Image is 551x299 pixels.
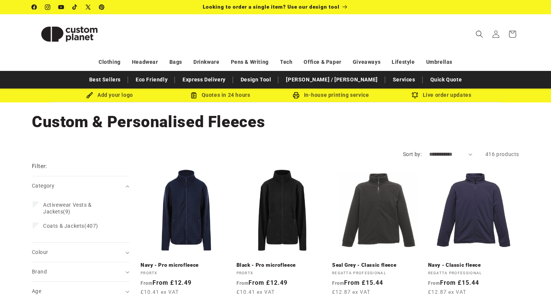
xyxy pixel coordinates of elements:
[332,262,424,269] a: Seal Grey - Classic fleece
[304,56,341,69] a: Office & Paper
[32,183,54,189] span: Category
[485,151,519,157] span: 416 products
[282,73,381,86] a: [PERSON_NAME] / [PERSON_NAME]
[141,262,232,269] a: Navy - Pro microfleece
[32,162,47,171] h2: Filter:
[190,92,197,99] img: Order Updates Icon
[392,56,415,69] a: Lifestyle
[32,249,48,255] span: Colour
[386,90,497,100] div: Live order updates
[32,262,129,281] summary: Brand (0 selected)
[32,288,41,294] span: Age
[32,243,129,262] summary: Colour (0 selected)
[412,92,418,99] img: Order updates
[32,176,129,195] summary: Category (0 selected)
[353,56,380,69] a: Giveaways
[237,262,328,269] a: Black - Pro microfleece
[426,56,452,69] a: Umbrellas
[43,201,117,215] span: (9)
[471,26,488,42] summary: Search
[231,56,269,69] a: Pens & Writing
[193,56,219,69] a: Drinkware
[427,73,466,86] a: Quick Quote
[237,73,275,86] a: Design Tool
[85,73,124,86] a: Best Sellers
[43,202,92,215] span: Activewear Vests & Jackets
[293,92,299,99] img: In-house printing
[403,151,422,157] label: Sort by:
[43,222,98,229] span: (407)
[86,92,93,99] img: Brush Icon
[32,17,107,51] img: Custom Planet
[43,223,84,229] span: Coats & Jackets
[275,90,386,100] div: In-house printing service
[32,112,519,132] h1: Custom & Personalised Fleeces
[32,269,47,275] span: Brand
[99,56,121,69] a: Clothing
[179,73,229,86] a: Express Delivery
[169,56,182,69] a: Bags
[280,56,292,69] a: Tech
[203,4,340,10] span: Looking to order a single item? Use our design tool
[29,14,110,54] a: Custom Planet
[132,73,171,86] a: Eco Friendly
[428,262,520,269] a: Navy - Classic fleece
[165,90,275,100] div: Quotes in 24 hours
[54,90,165,100] div: Add your logo
[389,73,419,86] a: Services
[132,56,158,69] a: Headwear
